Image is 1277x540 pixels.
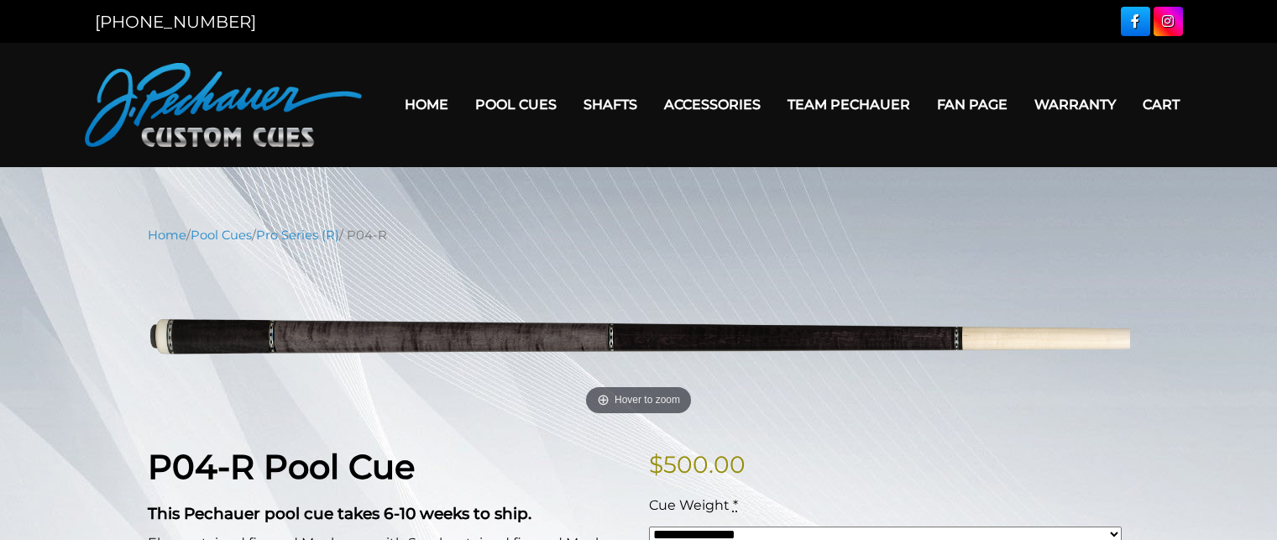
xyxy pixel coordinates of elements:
[148,257,1130,421] a: Hover to zoom
[85,63,362,147] img: Pechauer Custom Cues
[733,497,738,513] abbr: required
[462,83,570,126] a: Pool Cues
[148,228,186,243] a: Home
[1129,83,1193,126] a: Cart
[649,497,730,513] span: Cue Weight
[148,504,531,523] strong: This Pechauer pool cue takes 6-10 weeks to ship.
[924,83,1021,126] a: Fan Page
[649,450,663,479] span: $
[148,257,1130,421] img: P04-N.png
[256,228,339,243] a: Pro Series (R)
[391,83,462,126] a: Home
[774,83,924,126] a: Team Pechauer
[651,83,774,126] a: Accessories
[148,226,1130,244] nav: Breadcrumb
[1021,83,1129,126] a: Warranty
[95,12,256,32] a: [PHONE_NUMBER]
[148,446,415,487] strong: P04-R Pool Cue
[649,450,746,479] bdi: 500.00
[191,228,252,243] a: Pool Cues
[570,83,651,126] a: Shafts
